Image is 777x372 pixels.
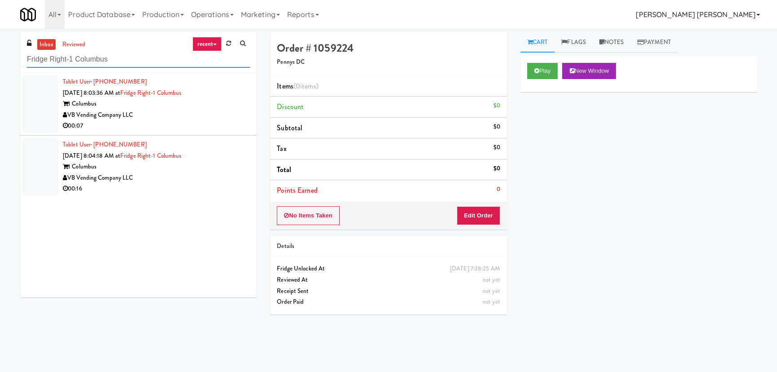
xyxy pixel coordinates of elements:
a: recent [192,37,222,51]
span: Points Earned [277,185,317,195]
div: Reviewed At [277,275,500,286]
span: not yet [483,275,500,284]
span: Total [277,164,291,175]
button: New Window [562,63,616,79]
span: Items [277,81,318,91]
span: [DATE] 8:03:36 AM at [63,89,120,97]
a: Notes [593,32,631,53]
ng-pluralize: items [300,81,316,91]
span: Tax [277,143,286,154]
h5: Pennys DC [277,59,500,66]
a: inbox [37,39,56,50]
a: reviewed [60,39,88,50]
div: 1 Columbus [63,98,250,110]
span: [DATE] 8:04:18 AM at [63,151,120,160]
span: · [PHONE_NUMBER] [91,77,147,86]
div: VB Vending Company LLC [63,173,250,184]
span: not yet [483,297,500,306]
div: $0 [493,100,500,111]
li: Tablet User· [PHONE_NUMBER][DATE] 8:04:18 AM atFridge Right-1 Columbus1 ColumbusVB Vending Compan... [20,136,257,198]
a: Cart [520,32,555,53]
a: Payment [630,32,678,53]
span: Subtotal [277,123,302,133]
div: $0 [493,163,500,174]
span: (0 ) [293,81,319,91]
div: 00:07 [63,120,250,132]
button: No Items Taken [277,206,340,225]
div: Fridge Unlocked At [277,263,500,275]
h4: Order # 1059224 [277,42,500,54]
button: Edit Order [457,206,500,225]
span: Discount [277,102,304,112]
div: VB Vending Company LLC [63,110,250,121]
span: not yet [483,287,500,295]
a: Fridge Right-1 Columbus [120,151,181,160]
img: Micromart [20,7,36,22]
input: Search vision orders [27,51,250,68]
a: Tablet User· [PHONE_NUMBER] [63,77,147,86]
div: $0 [493,121,500,133]
a: Fridge Right-1 Columbus [120,89,181,97]
div: Receipt Sent [277,286,500,297]
li: Tablet User· [PHONE_NUMBER][DATE] 8:03:36 AM atFridge Right-1 Columbus1 ColumbusVB Vending Compan... [20,73,257,136]
div: 1 Columbus [63,161,250,173]
div: 0 [497,184,500,195]
div: Order Paid [277,297,500,308]
button: Play [527,63,558,79]
div: Details [277,241,500,252]
a: Tablet User· [PHONE_NUMBER] [63,140,147,149]
div: 00:16 [63,183,250,195]
div: $0 [493,142,500,153]
a: Flags [554,32,593,53]
span: · [PHONE_NUMBER] [91,140,147,149]
div: [DATE] 7:28:25 AM [450,263,500,275]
